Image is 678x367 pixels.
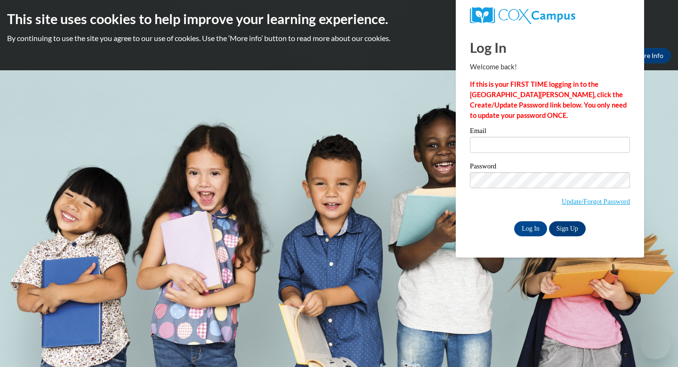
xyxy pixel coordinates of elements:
iframe: Button to launch messaging window [640,329,670,359]
h1: Log In [470,38,630,57]
a: COX Campus [470,7,630,24]
a: Update/Forgot Password [562,198,630,205]
label: Password [470,163,630,172]
strong: If this is your FIRST TIME logging in to the [GEOGRAPHIC_DATA][PERSON_NAME], click the Create/Upd... [470,80,627,119]
a: Sign Up [549,221,586,236]
a: More Info [627,48,671,63]
p: Welcome back! [470,62,630,72]
img: COX Campus [470,7,575,24]
p: By continuing to use the site you agree to our use of cookies. Use the ‘More info’ button to read... [7,33,671,43]
input: Log In [514,221,547,236]
label: Email [470,127,630,137]
h2: This site uses cookies to help improve your learning experience. [7,9,671,28]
